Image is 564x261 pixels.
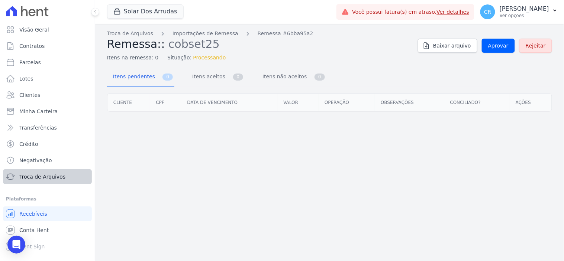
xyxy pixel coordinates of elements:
[482,39,515,53] a: Aprovar
[173,30,238,37] a: Importações de Remessa
[107,94,150,111] th: Cliente
[107,37,165,50] span: Remessa::
[3,206,92,221] a: Recebíveis
[258,69,308,84] span: Itens não aceitos
[526,42,546,49] span: Rejeitar
[319,94,375,111] th: Operação
[19,108,58,115] span: Minha Carteira
[19,173,65,180] span: Troca de Arquivos
[107,30,412,37] nav: Breadcrumb
[107,68,326,87] nav: Tab selector
[488,42,509,49] span: Aprovar
[181,94,278,111] th: Data de vencimento
[3,169,92,184] a: Troca de Arquivos
[193,54,226,62] span: Processando
[437,9,470,15] a: Ver detalhes
[500,13,549,19] p: Ver opções
[19,210,47,218] span: Recebíveis
[186,68,245,87] a: Itens aceitos 0
[433,42,471,49] span: Baixar arquivo
[19,140,38,148] span: Crédito
[19,26,49,33] span: Visão Geral
[109,69,157,84] span: Itens pendentes
[167,54,191,62] span: Situação:
[19,91,40,99] span: Clientes
[500,5,549,13] p: [PERSON_NAME]
[19,124,57,131] span: Transferências
[107,68,174,87] a: Itens pendentes 0
[19,42,45,50] span: Contratos
[3,104,92,119] a: Minha Carteira
[444,94,510,111] th: Conciliado?
[418,39,477,53] a: Baixar arquivo
[107,4,184,19] button: Solar Dos Arrudas
[3,137,92,151] a: Crédito
[3,120,92,135] a: Transferências
[3,153,92,168] a: Negativação
[3,55,92,70] a: Parcelas
[3,71,92,86] a: Lotes
[6,195,89,203] div: Plataformas
[352,8,469,16] span: Você possui fatura(s) em atraso.
[3,223,92,238] a: Conta Hent
[510,94,552,111] th: Ações
[233,74,244,81] span: 0
[19,157,52,164] span: Negativação
[150,94,181,111] th: CPF
[257,68,326,87] a: Itens não aceitos 0
[7,236,25,254] div: Open Intercom Messenger
[188,69,227,84] span: Itens aceitos
[315,74,325,81] span: 0
[19,226,49,234] span: Conta Hent
[258,30,313,37] a: Remessa #6bba95a2
[162,74,173,81] span: 0
[107,30,153,37] a: Troca de Arquivos
[19,59,41,66] span: Parcelas
[278,94,319,111] th: Valor
[519,39,552,53] a: Rejeitar
[474,1,564,22] button: CR [PERSON_NAME] Ver opções
[3,22,92,37] a: Visão Geral
[168,37,220,50] span: cobset25
[3,39,92,53] a: Contratos
[484,9,492,14] span: CR
[375,94,444,111] th: Observações
[107,54,158,62] span: Itens na remessa: 0
[3,88,92,102] a: Clientes
[19,75,33,82] span: Lotes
